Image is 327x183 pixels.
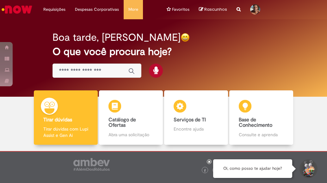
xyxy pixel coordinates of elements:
a: No momento, sua lista de rascunhos tem 0 Itens [199,6,227,12]
p: Consulte e aprenda [239,131,284,138]
a: Tirar dúvidas Tirar dúvidas com Lupi Assist e Gen Ai [33,90,98,145]
b: Base de Conhecimento [239,117,272,129]
b: Serviços de TI [174,117,206,123]
p: Encontre ajuda [174,126,219,132]
a: Base de Conhecimento Consulte e aprenda [229,90,294,145]
span: Favoritos [172,6,189,13]
span: Requisições [43,6,65,13]
img: logo_footer_facebook.png [203,169,207,172]
h2: O que você procura hoje? [52,46,275,57]
span: Despesas Corporativas [75,6,119,13]
img: ServiceNow [1,3,33,16]
img: happy-face.png [181,33,190,42]
p: Tirar dúvidas com Lupi Assist e Gen Ai [43,126,89,138]
button: Iniciar Conversa de Suporte [299,159,318,178]
a: Serviços de TI Encontre ajuda [163,90,229,145]
b: Catálogo de Ofertas [108,117,136,129]
h2: Boa tarde, [PERSON_NAME] [52,32,181,43]
img: logo_footer_ambev_rotulo_gray.png [73,158,110,171]
a: Catálogo de Ofertas Abra uma solicitação [98,90,163,145]
b: Tirar dúvidas [43,117,72,123]
span: More [128,6,138,13]
span: Rascunhos [204,6,227,12]
p: Abra uma solicitação [108,131,154,138]
div: Oi, como posso te ajudar hoje? [213,159,292,178]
